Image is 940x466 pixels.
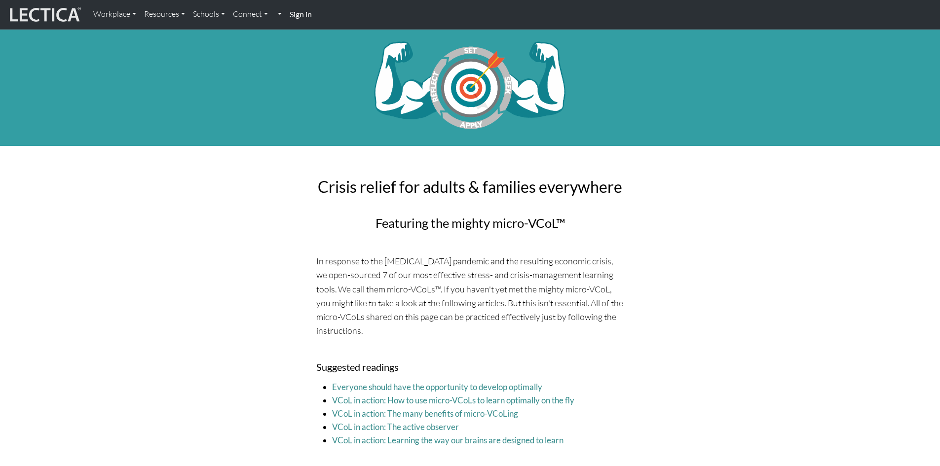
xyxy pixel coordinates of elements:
img: lecticalive [7,5,81,24]
h5: Suggested readings [316,361,624,373]
a: Sign in [286,4,316,25]
strong: Sign in [290,9,312,19]
a: Schools [189,4,229,25]
a: Workplace [89,4,140,25]
a: VCoL in action: How to use micro-VCoLs to learn optimally on the fly [332,395,574,405]
a: Resources [140,4,189,25]
a: VCoL in action: The active observer [332,422,459,432]
a: VCoL in action: Learning the way our brains are designed to learn [332,435,564,445]
a: Everyone should have the opportunity to develop optimally [332,382,542,392]
a: Connect [229,4,272,25]
h2: Crisis relief for adults & families everywhere [316,178,624,196]
p: In response to the [MEDICAL_DATA] pandemic and the resulting economic crisis, we open-sourced 7 o... [316,254,624,337]
img: vcol-cycle-target-arrow-banner-mighty-white.png [372,39,569,133]
h3: Featuring the mighty micro-VCoL™ [316,215,624,231]
a: VCoL in action: The many benefits of micro-VCoLing [332,408,518,419]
